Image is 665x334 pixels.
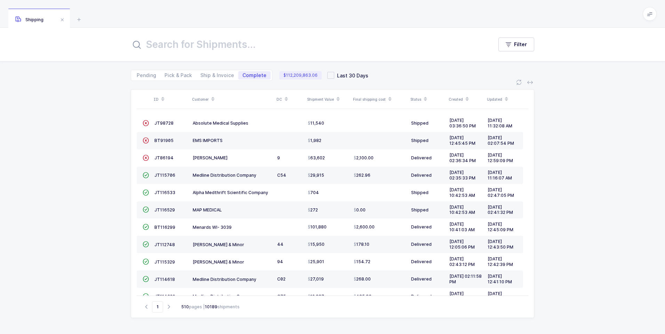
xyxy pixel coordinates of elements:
[449,239,475,250] span: [DATE] 12:05:06 PM
[193,242,244,247] span: [PERSON_NAME] & Minor
[193,277,256,282] span: Medline Distribution Company
[154,277,175,282] span: JT114618
[334,72,368,79] span: Last 30 Days
[308,242,325,247] span: 15,950
[200,73,234,78] span: Ship & Invoice
[277,242,283,247] span: 44
[193,207,222,212] span: MAP MEDICAL
[193,294,256,299] span: Medline Distribution Company
[143,259,149,264] span: 
[411,294,444,299] div: Delivered
[411,224,444,230] div: Delivered
[354,224,375,230] span: 2,600.00
[411,190,444,195] div: Shipped
[143,120,149,126] span: 
[449,291,475,302] span: [DATE] 02:43:19 PM
[277,276,286,282] span: C02
[411,155,444,161] div: Delivered
[143,190,149,195] span: 
[181,304,189,309] b: 510
[193,155,227,160] span: [PERSON_NAME]
[488,152,513,163] span: [DATE] 12:59:09 PM
[308,120,324,126] span: 11,540
[154,155,174,160] span: JT86194
[308,294,324,299] span: 12,887
[488,239,513,250] span: [DATE] 12:43:50 PM
[154,225,175,230] span: BT116299
[154,190,175,195] span: JT116533
[487,93,521,105] div: Updated
[308,207,318,213] span: 272
[277,259,283,264] span: 94
[411,276,444,282] div: Delivered
[449,187,475,198] span: [DATE] 10:42:53 AM
[15,17,43,22] span: Shipping
[449,256,475,267] span: [DATE] 02:43:12 PM
[308,155,325,161] span: 63,602
[449,93,483,105] div: Created
[411,259,444,265] div: Delivered
[154,294,175,299] span: JT114629
[154,93,188,105] div: ID
[308,224,327,230] span: 101,880
[449,274,482,284] span: [DATE] 02:11:58 PM
[514,41,527,48] span: Filter
[181,304,240,310] div: pages | shipments
[498,37,534,51] button: Filter
[193,225,232,230] span: Menards WI- 3039
[354,294,371,299] span: 485.86
[137,73,156,78] span: Pending
[193,120,248,126] span: Absolute Medical Supplies
[143,224,149,229] span: 
[154,242,175,247] span: JT112748
[354,276,371,282] span: 268.00
[308,276,324,282] span: 27,019
[154,173,175,178] span: JT115706
[279,71,322,80] span: $112,209,863.06
[411,242,444,247] div: Delivered
[354,259,370,265] span: 154.72
[488,118,512,128] span: [DATE] 11:32:08 AM
[411,138,444,143] div: Shipped
[449,222,475,232] span: [DATE] 10:41:03 AM
[193,173,256,178] span: Medline Distribution Company
[277,93,303,105] div: DC
[143,276,149,282] span: 
[449,118,476,128] span: [DATE] 03:36:50 PM
[354,242,369,247] span: 178.10
[488,274,512,284] span: [DATE] 12:41:10 PM
[308,190,319,195] span: 704
[488,135,514,146] span: [DATE] 02:07:54 PM
[143,242,149,247] span: 
[488,170,512,181] span: [DATE] 11:16:07 AM
[449,135,475,146] span: [DATE] 12:45:45 PM
[154,138,174,143] span: BT91905
[143,138,149,143] span: 
[193,259,244,265] span: [PERSON_NAME] & Minor
[152,301,163,312] span: Go to
[354,207,366,213] span: 0.00
[143,173,149,178] span: 
[242,73,266,78] span: Complete
[143,207,149,212] span: 
[449,170,475,181] span: [DATE] 02:35:33 PM
[307,93,349,105] div: Shipment Value
[411,207,444,213] div: Shipped
[131,36,484,53] input: Search for Shipments...
[308,138,321,143] span: 1,982
[165,73,192,78] span: Pick & Pack
[411,173,444,178] div: Delivered
[354,155,374,161] span: 2,100.00
[488,222,513,232] span: [DATE] 12:45:09 PM
[154,120,174,126] span: JT98728
[154,259,175,265] span: JT115329
[488,256,513,267] span: [DATE] 12:42:39 PM
[449,204,475,215] span: [DATE] 10:42:53 AM
[488,187,514,198] span: [DATE] 02:47:05 PM
[449,152,476,163] span: [DATE] 02:36:34 PM
[354,173,370,178] span: 262.96
[353,93,406,105] div: Final shipping cost
[193,190,268,195] span: Alpha Medthrift Scientific Company
[277,173,286,178] span: C54
[143,294,149,299] span: 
